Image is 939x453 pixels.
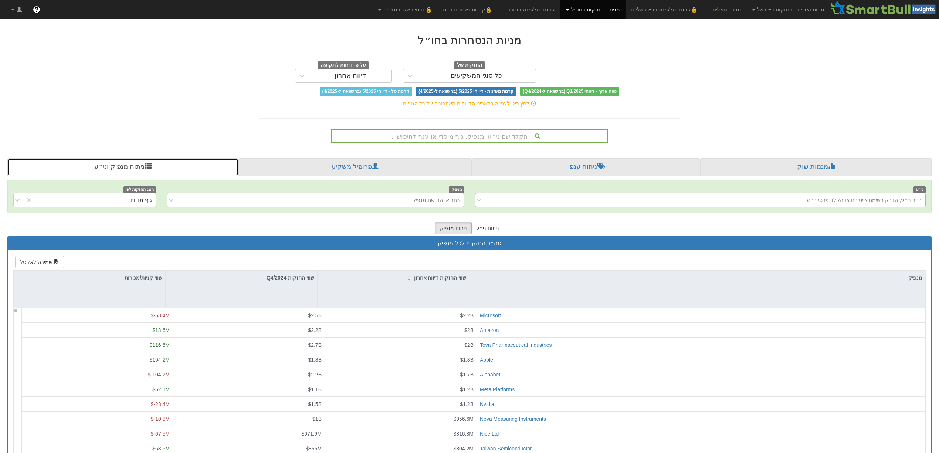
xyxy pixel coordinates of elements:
button: Nvidia [480,400,494,408]
span: $1.1B [308,386,322,392]
span: $2.2B [308,327,322,333]
span: הצג החזקות לפי [123,186,156,193]
span: $2B [464,327,474,333]
span: $116.6M [150,342,170,348]
a: ניתוח ענפי [472,158,700,176]
span: $2.2B [460,312,474,318]
span: $956.6M [454,416,474,422]
button: Taiwan Semiconductor [480,445,532,452]
div: שווי החזקות-Q4/2024 [166,271,317,285]
div: כל סוגי המשקיעים [451,72,502,80]
span: קרנות נאמנות - דיווחי 5/2025 (בהשוואה ל-4/2025) [416,87,516,96]
h2: מניות הנסחרות בחו״ל [259,34,680,46]
img: Smartbull [830,0,939,15]
span: קרנות סל - דיווחי 5/2025 (בהשוואה ל-4/2025) [320,87,412,96]
span: $18.6M [152,327,170,333]
button: ניתוח מנפיק [435,222,472,234]
button: Nice Ltd [480,430,499,437]
span: $1.8B [308,357,322,363]
span: $63.5M [152,446,170,452]
span: $-58.4M [151,312,170,318]
span: $804.2M [454,446,474,452]
button: ניתוח ני״ע [471,222,504,234]
span: על פי דוחות לתקופה [318,61,369,70]
a: מגמות שוק [700,158,932,176]
a: קרנות סל/מחקות זרות [500,0,560,19]
button: שמירה לאקסל [15,256,64,268]
div: דיווח אחרון [335,72,366,80]
a: 🔒קרנות סל/מחקות ישראליות [626,0,705,19]
span: $1.2B [460,386,474,392]
button: Apple [480,356,493,364]
span: $2.7B [308,342,322,348]
span: מנפיק [449,186,464,193]
a: ? [27,0,46,19]
a: מניות ואג״ח - החזקות בישראל [747,0,830,19]
span: $-67.5M [151,431,170,437]
div: שווי החזקות-דיווח אחרון [318,271,469,285]
a: מניות - החזקות בחו״ל [560,0,626,19]
span: $816.8M [454,431,474,437]
div: בחר ני״ע, הדבק רשימת אייסינים או הקלד פרטי ני״ע [807,196,922,204]
span: $1.5B [308,401,322,407]
span: $52.1M [152,386,170,392]
button: Alphabet [480,371,500,378]
a: פרופיל משקיע [238,158,472,176]
span: $-104.7M [148,372,170,378]
button: Microsoft [480,312,501,319]
div: לחץ כאן לצפייה בתאריכי הדיווחים האחרונים של כל הגופים [253,100,686,107]
button: Meta Platforms [480,386,515,393]
span: $-28.4M [151,401,170,407]
div: שווי קניות/מכירות [14,271,165,285]
button: Amazon [480,327,499,334]
a: 🔒 נכסים אלטרנטיבים [373,0,437,19]
span: $2.2B [308,372,322,378]
div: בחר או הזן שם מנפיק [412,196,460,204]
button: Nova Measuring Instruments [480,415,546,423]
a: 🔒קרנות נאמנות זרות [437,0,500,19]
span: $2.5B [308,312,322,318]
span: $1.8B [460,357,474,363]
div: מנפיק [469,271,925,285]
span: ? [34,6,38,13]
span: ני״ע [913,186,926,193]
span: $1B [312,416,322,422]
span: $1.7B [460,372,474,378]
span: החזקות של [454,61,485,70]
button: Teva Pharmaceutical Industries [480,341,552,349]
div: הקלד שם ני״ע, מנפיק, גוף מוסדי או ענף לחיפוש... [332,130,607,142]
h3: סה״כ החזקות לכל מנפיק [13,240,926,247]
span: טווח ארוך - דיווחי Q1/2025 (בהשוואה ל-Q4/2024) [520,87,619,96]
a: מניות דואליות [706,0,747,19]
span: $-10.8M [151,416,170,422]
a: ניתוח מנפיק וני״ע [7,158,238,176]
span: $1.2B [460,401,474,407]
span: $194.2M [150,357,170,363]
span: $971.9M [302,431,322,437]
span: $2B [464,342,474,348]
span: $866M [306,446,322,452]
div: גוף מדווח [130,196,152,204]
